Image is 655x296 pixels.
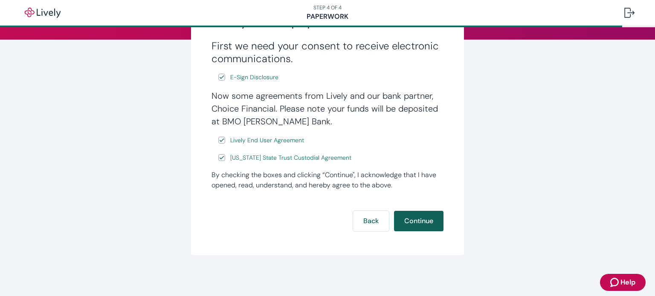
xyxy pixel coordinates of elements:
svg: Zendesk support icon [610,277,620,287]
span: Help [620,277,635,287]
h3: First we need your consent to receive electronic communications. [212,40,443,65]
a: e-sign disclosure document [229,72,280,83]
button: Continue [394,211,443,231]
span: Lively End User Agreement [230,136,304,145]
h4: Now some agreements from Lively and our bank partner, Choice Financial. Please note your funds wi... [212,89,443,128]
img: Lively [19,8,67,18]
button: Back [353,211,389,231]
div: By checking the boxes and clicking “Continue", I acknowledge that I have opened, read, understand... [212,170,443,190]
a: e-sign disclosure document [229,135,306,146]
a: e-sign disclosure document [229,152,353,163]
span: [US_STATE] State Trust Custodial Agreement [230,153,351,162]
span: E-Sign Disclosure [230,73,278,82]
h2: Lastly, some paperwork [212,12,443,29]
button: Log out [617,3,641,23]
button: Zendesk support iconHelp [600,274,646,291]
